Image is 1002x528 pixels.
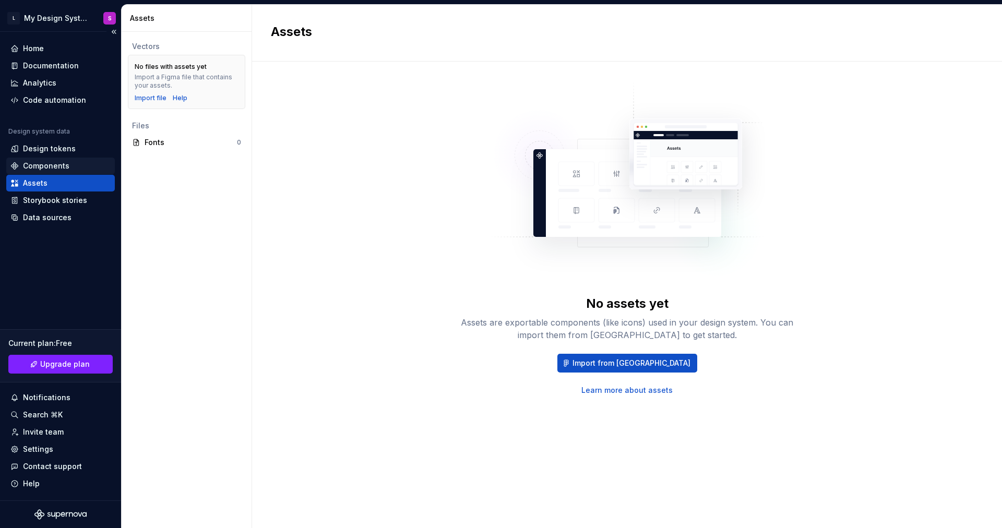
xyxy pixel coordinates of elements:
[6,75,115,91] a: Analytics
[6,192,115,209] a: Storybook stories
[6,175,115,191] a: Assets
[23,61,79,71] div: Documentation
[237,138,241,147] div: 0
[132,41,241,52] div: Vectors
[23,161,69,171] div: Components
[6,158,115,174] a: Components
[23,78,56,88] div: Analytics
[23,43,44,54] div: Home
[6,389,115,406] button: Notifications
[128,134,245,151] a: Fonts0
[8,338,113,349] div: Current plan : Free
[581,385,673,395] a: Learn more about assets
[6,441,115,458] a: Settings
[34,509,87,520] svg: Supernova Logo
[557,354,697,373] button: Import from [GEOGRAPHIC_DATA]
[132,121,241,131] div: Files
[6,40,115,57] a: Home
[460,316,794,341] div: Assets are exportable components (like icons) used in your design system. You can import them fro...
[23,410,63,420] div: Search ⌘K
[40,359,90,369] span: Upgrade plan
[23,95,86,105] div: Code automation
[2,7,119,29] button: LMy Design SystemS
[106,25,121,39] button: Collapse sidebar
[271,23,971,40] h2: Assets
[135,94,166,102] button: Import file
[6,209,115,226] a: Data sources
[23,461,82,472] div: Contact support
[130,13,247,23] div: Assets
[23,392,70,403] div: Notifications
[173,94,187,102] a: Help
[135,63,207,71] div: No files with assets yet
[6,57,115,74] a: Documentation
[23,195,87,206] div: Storybook stories
[23,212,71,223] div: Data sources
[145,137,237,148] div: Fonts
[7,12,20,25] div: L
[586,295,669,312] div: No assets yet
[6,92,115,109] a: Code automation
[23,143,76,154] div: Design tokens
[6,458,115,475] button: Contact support
[6,424,115,440] a: Invite team
[6,475,115,492] button: Help
[572,358,690,368] span: Import from [GEOGRAPHIC_DATA]
[24,13,91,23] div: My Design System
[108,14,112,22] div: S
[6,140,115,157] a: Design tokens
[23,444,53,454] div: Settings
[23,178,47,188] div: Assets
[135,73,238,90] div: Import a Figma file that contains your assets.
[8,355,113,374] a: Upgrade plan
[8,127,70,136] div: Design system data
[6,406,115,423] button: Search ⌘K
[23,427,64,437] div: Invite team
[23,478,40,489] div: Help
